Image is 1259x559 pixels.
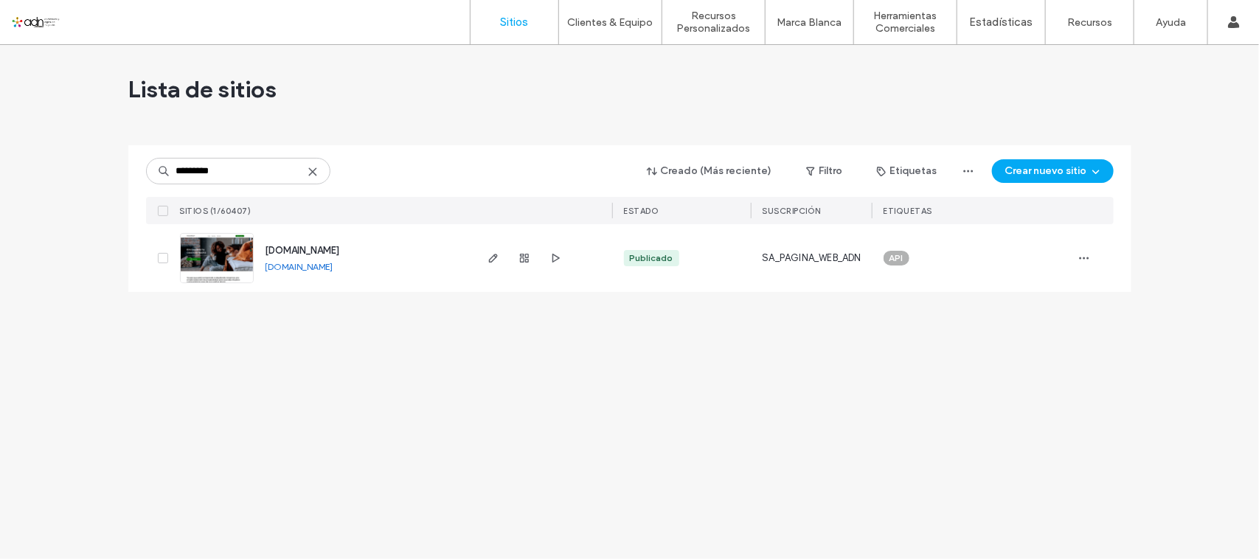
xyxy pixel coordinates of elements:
span: ESTADO [624,206,659,216]
label: Recursos [1067,16,1112,29]
span: Ayuda [32,10,72,24]
label: Recursos Personalizados [662,10,765,35]
button: Filtro [791,159,858,183]
a: [DOMAIN_NAME] [266,245,340,256]
span: Suscripción [763,206,822,216]
label: Estadísticas [970,15,1033,29]
span: API [889,251,904,265]
label: Herramientas Comerciales [854,10,957,35]
span: Lista de sitios [128,74,277,104]
label: Marca Blanca [777,16,842,29]
span: SA_PAGINA_WEB_ADN [763,251,861,265]
span: SITIOS (1/60407) [180,206,252,216]
label: Sitios [501,15,529,29]
label: Clientes & Equipo [568,16,653,29]
div: Publicado [630,251,673,265]
button: Crear nuevo sitio [992,159,1114,183]
button: Etiquetas [864,159,951,183]
button: Creado (Más reciente) [634,159,785,183]
a: [DOMAIN_NAME] [266,261,333,272]
span: ETIQUETAS [884,206,933,216]
label: Ayuda [1156,16,1186,29]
